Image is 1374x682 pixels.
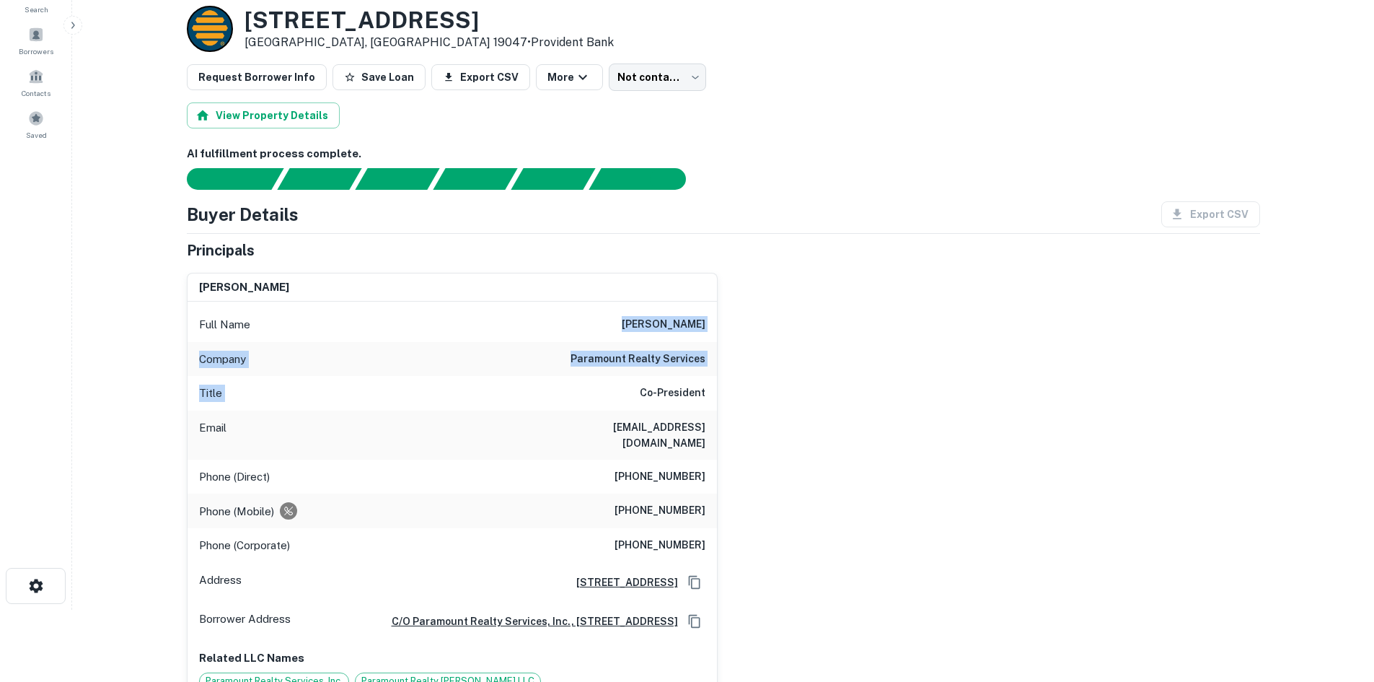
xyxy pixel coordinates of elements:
[684,611,705,632] button: Copy Address
[199,537,290,554] p: Phone (Corporate)
[199,503,274,520] p: Phone (Mobile)
[1302,567,1374,636] iframe: Chat Widget
[355,168,439,190] div: Documents found, AI parsing details...
[380,613,678,629] a: c/o paramount realty services, inc., [STREET_ADDRESS]
[615,537,705,554] h6: [PHONE_NUMBER]
[199,316,250,333] p: Full Name
[615,468,705,486] h6: [PHONE_NUMBER]
[187,64,327,90] button: Request Borrower Info
[4,63,68,102] a: Contacts
[25,4,48,15] span: Search
[187,201,299,227] h4: Buyer Details
[199,279,289,296] h6: [PERSON_NAME]
[640,385,705,402] h6: Co-President
[4,21,68,60] a: Borrowers
[622,316,705,333] h6: [PERSON_NAME]
[199,385,222,402] p: Title
[26,129,47,141] span: Saved
[245,6,614,34] h3: [STREET_ADDRESS]
[589,168,703,190] div: AI fulfillment process complete.
[333,64,426,90] button: Save Loan
[277,168,361,190] div: Your request is received and processing...
[532,419,705,451] h6: [EMAIL_ADDRESS][DOMAIN_NAME]
[565,574,678,590] a: [STREET_ADDRESS]
[615,502,705,520] h6: [PHONE_NUMBER]
[199,572,242,593] p: Address
[536,64,603,90] button: More
[187,146,1260,162] h6: AI fulfillment process complete.
[199,650,705,667] p: Related LLC Names
[199,419,226,451] p: Email
[280,502,297,520] div: Requests to not be contacted at this number
[531,35,614,49] a: Provident Bank
[19,45,53,57] span: Borrowers
[431,64,530,90] button: Export CSV
[4,105,68,144] a: Saved
[199,468,270,486] p: Phone (Direct)
[511,168,595,190] div: Principals found, still searching for contact information. This may take time...
[609,64,706,91] div: Not contacted
[433,168,517,190] div: Principals found, AI now looking for contact information...
[199,611,291,632] p: Borrower Address
[245,34,614,51] p: [GEOGRAPHIC_DATA], [GEOGRAPHIC_DATA] 19047 •
[187,240,255,261] h5: Principals
[187,102,340,128] button: View Property Details
[199,351,246,368] p: Company
[684,572,705,593] button: Copy Address
[169,168,278,190] div: Sending borrower request to AI...
[571,351,705,368] h6: paramount realty services
[22,87,50,99] span: Contacts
